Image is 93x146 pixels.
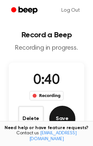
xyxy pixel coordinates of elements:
[5,31,88,39] h1: Record a Beep
[29,131,77,141] a: [EMAIL_ADDRESS][DOMAIN_NAME]
[5,44,88,52] p: Recording in progress.
[29,91,64,101] div: Recording
[4,131,89,142] span: Contact us
[55,3,86,18] a: Log Out
[7,4,43,17] a: Beep
[33,74,59,87] span: 0:40
[49,106,75,132] button: Save Audio Record
[18,106,44,132] button: Delete Audio Record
